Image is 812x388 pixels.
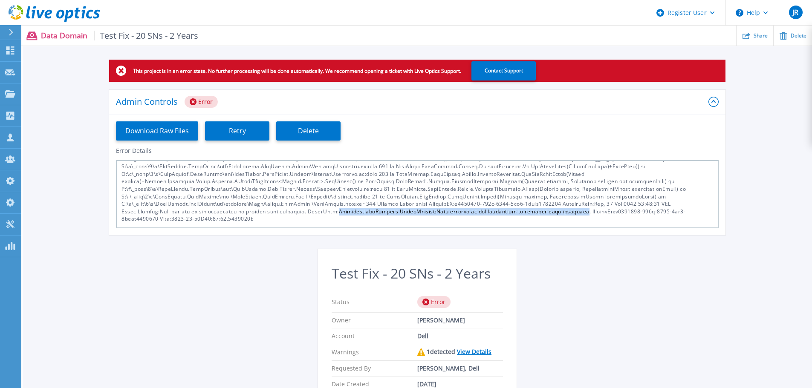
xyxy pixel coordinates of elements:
div: Error [185,96,218,108]
p: Warnings [332,348,417,356]
p: Admin Controls [116,98,178,106]
p: Requested By [332,365,417,372]
a: View Details [457,348,491,356]
div: [PERSON_NAME], Dell [417,365,503,372]
button: Delete [276,121,341,141]
div: Error [417,296,451,308]
div: [PERSON_NAME] [417,317,503,324]
div: 1 detected [417,348,503,356]
p: Owner [332,317,417,324]
p: Account [332,333,417,339]
span: JR [792,9,798,16]
div: [DATE] [417,381,503,388]
p: Date Created [332,381,417,388]
p: This project is in an error state. No further processing will be done automatically. We recommend... [133,68,461,74]
div: Dell [417,333,503,339]
h3: Error Details [116,147,725,154]
button: Retry [205,121,269,141]
div: LoreMipsum DolorsItametc: Adipiscin Elitse doe tempori utla Et: 9309986, DoloremAg: 65a94e76-81a0... [116,160,719,228]
p: Data Domain [41,31,199,40]
p: Status [332,296,417,308]
h2: Test Fix - 20 SNs - 2 Years [332,266,503,282]
span: Delete [791,33,806,38]
span: Share [754,33,768,38]
button: Download Raw Files [116,121,198,141]
span: Test Fix - 20 SNs - 2 Years [94,31,199,40]
button: Contact Support [471,61,536,80]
